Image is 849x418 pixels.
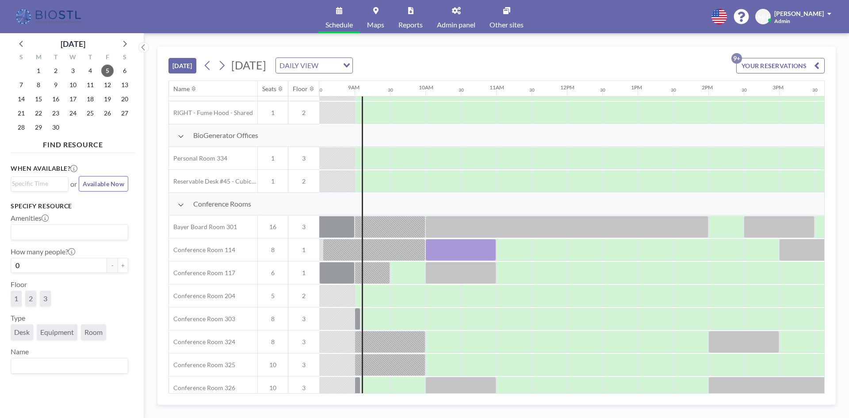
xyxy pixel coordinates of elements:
[325,21,353,28] span: Schedule
[774,18,790,24] span: Admin
[15,93,27,105] span: Sunday, September 14, 2025
[40,328,74,337] span: Equipment
[32,93,45,105] span: Monday, September 15, 2025
[61,38,85,50] div: [DATE]
[50,93,62,105] span: Tuesday, September 16, 2025
[169,292,235,300] span: Conference Room 204
[83,180,124,188] span: Available Now
[107,258,118,273] button: -
[367,21,384,28] span: Maps
[11,177,68,190] div: Search for option
[258,154,288,162] span: 1
[11,247,75,256] label: How many people?
[84,328,103,337] span: Room
[79,176,128,192] button: Available Now
[419,84,433,91] div: 10AM
[348,84,359,91] div: 9AM
[258,338,288,346] span: 8
[11,202,128,210] h3: Specify resource
[278,60,320,71] span: DAILY VIEW
[490,21,524,28] span: Other sites
[560,84,574,91] div: 12PM
[288,154,319,162] span: 3
[15,107,27,119] span: Sunday, September 21, 2025
[84,65,96,77] span: Thursday, September 4, 2025
[600,87,605,93] div: 30
[388,87,393,93] div: 30
[169,223,237,231] span: Bayer Board Room 301
[812,87,818,93] div: 30
[169,246,235,254] span: Conference Room 114
[262,85,276,93] div: Seats
[774,10,824,17] span: [PERSON_NAME]
[529,87,535,93] div: 30
[12,226,123,238] input: Search for option
[11,280,27,289] label: Floor
[288,361,319,369] span: 3
[169,384,235,392] span: Conference Room 326
[193,199,251,208] span: Conference Rooms
[736,58,825,73] button: YOUR RESERVATIONS9+
[12,179,63,188] input: Search for option
[631,84,642,91] div: 1PM
[288,269,319,277] span: 1
[84,93,96,105] span: Thursday, September 18, 2025
[288,315,319,323] span: 3
[15,121,27,134] span: Sunday, September 28, 2025
[231,58,266,72] span: [DATE]
[99,52,116,64] div: F
[173,85,190,93] div: Name
[169,177,257,185] span: Reservable Desk #45 - Cubicle Area (Office 206)
[29,294,33,303] span: 2
[67,65,79,77] span: Wednesday, September 3, 2025
[101,79,114,91] span: Friday, September 12, 2025
[169,315,235,323] span: Conference Room 303
[288,109,319,117] span: 2
[459,87,464,93] div: 30
[32,121,45,134] span: Monday, September 29, 2025
[258,361,288,369] span: 10
[67,79,79,91] span: Wednesday, September 10, 2025
[30,52,47,64] div: M
[258,109,288,117] span: 1
[742,87,747,93] div: 30
[13,52,30,64] div: S
[118,258,128,273] button: +
[11,358,128,373] div: Search for option
[258,292,288,300] span: 5
[32,65,45,77] span: Monday, September 1, 2025
[101,107,114,119] span: Friday, September 26, 2025
[119,107,131,119] span: Saturday, September 27, 2025
[288,177,319,185] span: 2
[12,360,123,372] input: Search for option
[11,314,25,322] label: Type
[119,93,131,105] span: Saturday, September 20, 2025
[490,84,504,91] div: 11AM
[67,93,79,105] span: Wednesday, September 17, 2025
[258,384,288,392] span: 10
[773,84,784,91] div: 3PM
[14,328,30,337] span: Desk
[14,8,84,26] img: organization-logo
[193,131,258,140] span: BioGenerator Offices
[32,79,45,91] span: Monday, September 8, 2025
[731,53,742,64] p: 9+
[258,269,288,277] span: 6
[276,58,352,73] div: Search for option
[119,79,131,91] span: Saturday, September 13, 2025
[288,292,319,300] span: 2
[32,107,45,119] span: Monday, September 22, 2025
[11,347,29,356] label: Name
[258,177,288,185] span: 1
[116,52,133,64] div: S
[169,269,235,277] span: Conference Room 117
[758,13,769,21] span: MH
[47,52,65,64] div: T
[11,214,49,222] label: Amenities
[101,93,114,105] span: Friday, September 19, 2025
[288,384,319,392] span: 3
[702,84,713,91] div: 2PM
[67,107,79,119] span: Wednesday, September 24, 2025
[50,65,62,77] span: Tuesday, September 2, 2025
[84,79,96,91] span: Thursday, September 11, 2025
